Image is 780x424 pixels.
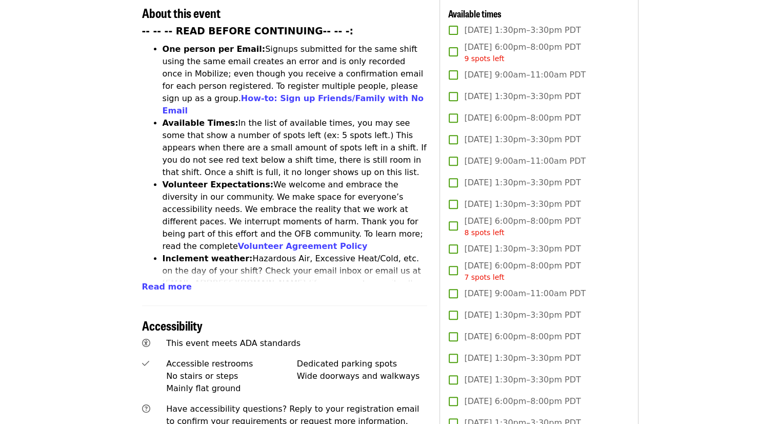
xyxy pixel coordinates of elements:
[464,24,581,36] span: [DATE] 1:30pm–3:30pm PDT
[448,7,502,20] span: Available times
[464,228,504,237] span: 8 spots left
[464,69,586,81] span: [DATE] 9:00am–11:00am PDT
[142,26,353,36] strong: -- -- -- READ BEFORE CONTINUING-- -- -:
[464,90,581,103] span: [DATE] 1:30pm–3:30pm PDT
[166,370,297,382] div: No stairs or steps
[464,287,586,300] span: [DATE] 9:00am–11:00am PDT
[464,133,581,146] span: [DATE] 1:30pm–3:30pm PDT
[464,54,504,63] span: 9 spots left
[464,243,581,255] span: [DATE] 1:30pm–3:30pm PDT
[166,358,297,370] div: Accessible restrooms
[464,177,581,189] span: [DATE] 1:30pm–3:30pm PDT
[142,316,203,334] span: Accessibility
[464,198,581,210] span: [DATE] 1:30pm–3:30pm PDT
[142,4,221,22] span: About this event
[163,254,253,263] strong: Inclement weather:
[464,395,581,408] span: [DATE] 6:00pm–8:00pm PDT
[166,338,301,348] span: This event meets ADA standards
[142,281,192,293] button: Read more
[464,374,581,386] span: [DATE] 1:30pm–3:30pm PDT
[166,382,297,395] div: Mainly flat ground
[464,260,581,283] span: [DATE] 6:00pm–8:00pm PDT
[464,331,581,343] span: [DATE] 6:00pm–8:00pm PDT
[163,117,428,179] li: In the list of available times, you may see some that show a number of spots left (ex: 5 spots le...
[297,370,428,382] div: Wide doorways and walkways
[464,215,581,238] span: [DATE] 6:00pm–8:00pm PDT
[142,282,192,292] span: Read more
[142,338,150,348] i: universal-access icon
[464,155,586,167] span: [DATE] 9:00am–11:00am PDT
[163,44,266,54] strong: One person per Email:
[163,180,274,189] strong: Volunteer Expectations:
[238,241,368,251] a: Volunteer Agreement Policy
[163,253,428,314] li: Hazardous Air, Excessive Heat/Cold, etc. on the day of your shift? Check your email inbox or emai...
[464,41,581,64] span: [DATE] 6:00pm–8:00pm PDT
[163,179,428,253] li: We welcome and embrace the diversity in our community. We make space for everyone’s accessibility...
[163,93,424,115] a: How-to: Sign up Friends/Family with No Email
[464,309,581,321] span: [DATE] 1:30pm–3:30pm PDT
[142,359,149,369] i: check icon
[464,273,504,281] span: 7 spots left
[163,118,238,128] strong: Available Times:
[297,358,428,370] div: Dedicated parking spots
[464,352,581,364] span: [DATE] 1:30pm–3:30pm PDT
[142,404,150,414] i: question-circle icon
[464,112,581,124] span: [DATE] 6:00pm–8:00pm PDT
[163,43,428,117] li: Signups submitted for the same shift using the same email creates an error and is only recorded o...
